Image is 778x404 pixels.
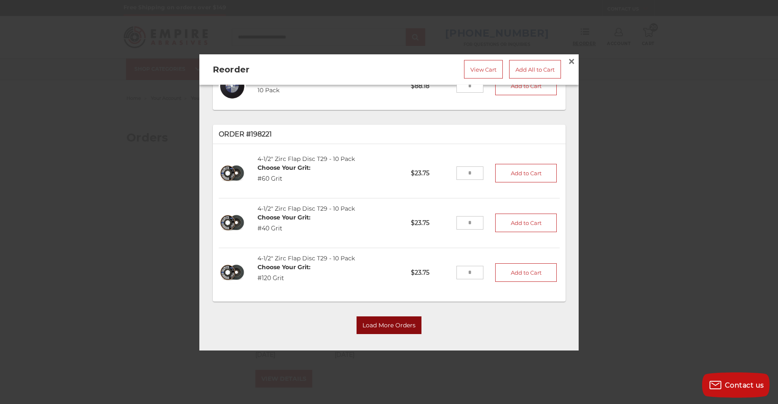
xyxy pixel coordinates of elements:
[405,262,456,283] p: $23.75
[495,214,557,233] button: Add to Cart
[258,78,397,94] a: 12” x 1/8” x 20mm High Speed Gas Saw Wheels - 10 Pack
[405,163,456,184] p: $23.75
[495,264,557,282] button: Add to Cart
[258,263,311,272] dt: Choose Your Grit:
[405,76,456,96] p: $88.18
[702,372,770,398] button: Contact us
[258,205,355,212] a: 4-1/2" Zirc Flap Disc T29 - 10 Pack
[495,164,557,183] button: Add to Cart
[357,317,421,334] button: Load More Orders
[219,129,560,139] p: Order #198221
[258,174,311,183] dd: #60 Grit
[258,224,311,233] dd: #40 Grit
[258,254,355,262] a: 4-1/2" Zirc Flap Disc T29 - 10 Pack
[219,160,246,187] img: 4-1/2
[568,53,575,69] span: ×
[219,209,246,237] img: 4-1/2
[565,54,578,68] a: Close
[495,77,557,96] button: Add to Cart
[464,60,503,78] a: View Cart
[258,213,311,222] dt: Choose Your Grit:
[258,274,311,283] dd: #120 Grit
[219,259,246,286] img: 4-1/2
[219,72,246,100] img: 12” x 1/8” x 20mm High Speed Gas Saw Wheels - 10 Pack
[509,60,561,78] a: Add All to Cart
[213,63,352,75] h2: Reorder
[258,163,311,172] dt: Choose Your Grit:
[258,155,355,163] a: 4-1/2" Zirc Flap Disc T29 - 10 Pack
[725,381,764,389] span: Contact us
[405,213,456,233] p: $23.75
